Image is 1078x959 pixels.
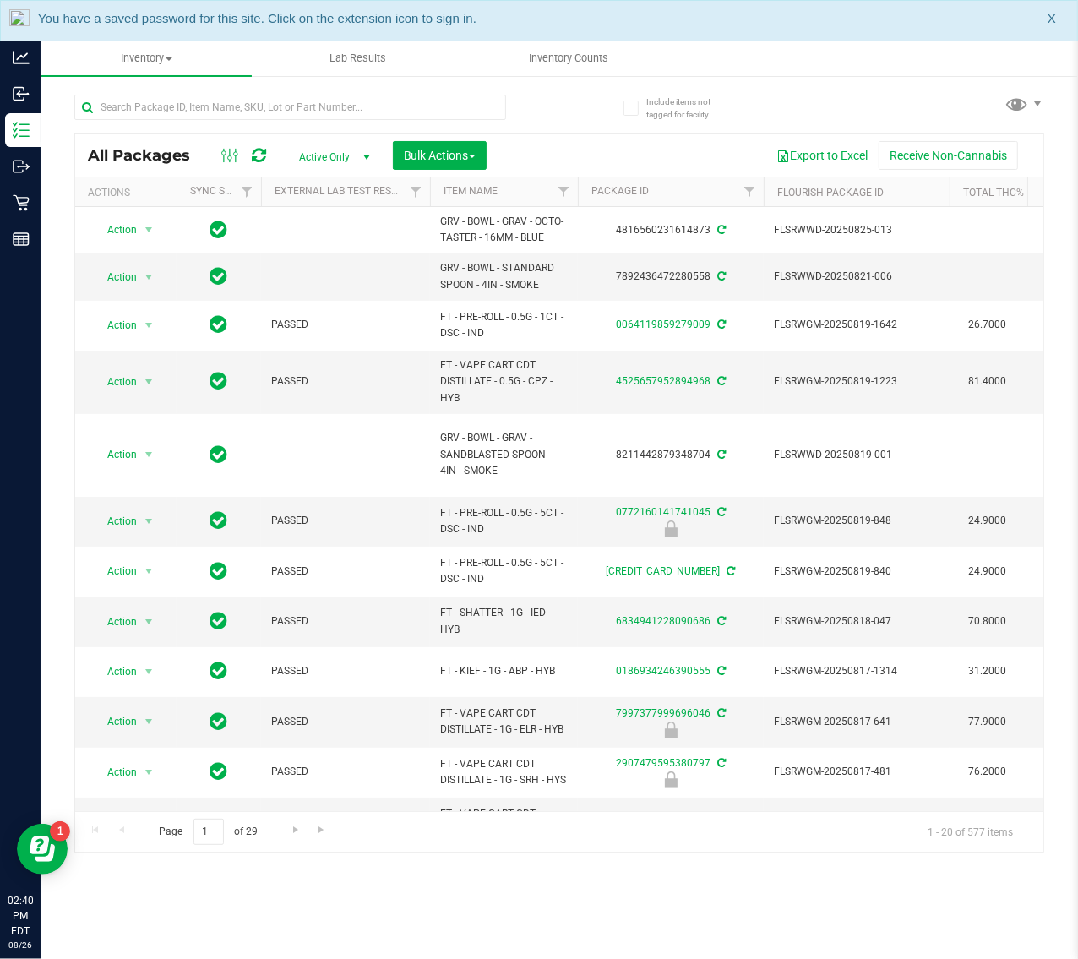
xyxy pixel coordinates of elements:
[440,309,568,341] span: FT - PRE-ROLL - 0.5G - 1CT - DSC - IND
[210,443,228,466] span: In Sync
[92,265,138,289] span: Action
[92,710,138,733] span: Action
[774,222,939,238] span: FLSRWWD-20250825-013
[271,373,420,390] span: PASSED
[575,520,766,537] div: Newly Received
[440,214,568,246] span: GRV - BOWL - GRAV - OCTO-TASTER - 16MM - BLUE
[774,714,939,730] span: FLSRWGM-20250817-641
[8,893,33,939] p: 02:40 PM EDT
[139,509,160,533] span: select
[402,177,430,206] a: Filter
[715,665,726,677] span: Sync from Compliance System
[616,375,710,387] a: 4525657952894968
[960,710,1015,734] span: 77.9000
[210,509,228,532] span: In Sync
[715,319,726,330] span: Sync from Compliance System
[271,513,420,529] span: PASSED
[139,443,160,466] span: select
[774,764,939,780] span: FLSRWGM-20250817-481
[616,665,710,677] a: 0186934246390555
[774,317,939,333] span: FLSRWGM-20250819-1642
[92,760,138,784] span: Action
[914,819,1026,844] span: 1 - 20 of 577 items
[404,149,476,162] span: Bulk Actions
[715,270,726,282] span: Sync from Compliance System
[38,11,476,25] span: You have a saved password for this site. Click on the extension icon to sign in.
[41,51,252,66] span: Inventory
[275,185,407,197] a: External Lab Test Result
[440,756,568,788] span: FT - VAPE CART CDT DISTILLATE - 1G - SRH - HYS
[444,185,498,197] a: Item Name
[960,509,1015,533] span: 24.9000
[92,370,138,394] span: Action
[17,824,68,875] iframe: Resource center
[139,559,160,583] span: select
[774,663,939,679] span: FLSRWGM-20250817-1314
[252,41,463,76] a: Lab Results
[139,370,160,394] span: select
[310,819,335,842] a: Go to the last page
[715,224,726,236] span: Sync from Compliance System
[715,707,726,719] span: Sync from Compliance System
[607,565,721,577] a: [CREDIT_CARD_NUMBER]
[13,85,30,102] inline-svg: Inbound
[139,313,160,337] span: select
[715,449,726,460] span: Sync from Compliance System
[440,357,568,406] span: FT - VAPE CART CDT DISTILLATE - 0.5G - CPZ - HYB
[725,565,736,577] span: Sync from Compliance System
[13,122,30,139] inline-svg: Inventory
[210,710,228,733] span: In Sync
[139,710,160,733] span: select
[646,95,731,121] span: Include items not tagged for facility
[575,771,766,788] div: Newly Received
[190,185,255,197] a: Sync Status
[440,806,568,838] span: FT - VAPE CART CDT DISTILLATE - 1G - SRH - HYS
[9,9,30,32] img: notLoggedInIcon.png
[440,706,568,738] span: FT - VAPE CART CDT DISTILLATE - 1G - ELR - HYB
[774,447,939,463] span: FLSRWWD-20250819-001
[210,659,228,683] span: In Sync
[210,264,228,288] span: In Sync
[139,760,160,784] span: select
[92,313,138,337] span: Action
[591,185,649,197] a: Package ID
[88,187,170,199] div: Actions
[963,187,1024,199] a: Total THC%
[210,810,228,834] span: In Sync
[960,810,1015,835] span: 76.2000
[88,146,207,165] span: All Packages
[50,821,70,842] iframe: Resource center unread badge
[271,317,420,333] span: PASSED
[271,714,420,730] span: PASSED
[960,609,1015,634] span: 70.8000
[210,760,228,783] span: In Sync
[575,722,766,738] div: Newly Received
[210,559,228,583] span: In Sync
[271,663,420,679] span: PASSED
[41,41,252,76] a: Inventory
[575,222,766,238] div: 4816560231614873
[616,757,710,769] a: 2907479595380797
[736,177,764,206] a: Filter
[506,51,631,66] span: Inventory Counts
[13,49,30,66] inline-svg: Analytics
[74,95,506,120] input: Search Package ID, Item Name, SKU, Lot or Part Number...
[960,313,1015,337] span: 26.7000
[440,663,568,679] span: FT - KIEF - 1G - ABP - HYB
[960,760,1015,784] span: 76.2000
[210,218,228,242] span: In Sync
[715,615,726,627] span: Sync from Compliance System
[92,509,138,533] span: Action
[960,369,1015,394] span: 81.4000
[879,141,1018,170] button: Receive Non-Cannabis
[616,506,710,518] a: 0772160141741045
[715,506,726,518] span: Sync from Compliance System
[960,559,1015,584] span: 24.9000
[440,430,568,479] span: GRV - BOWL - GRAV - SANDBLASTED SPOON - 4IN - SMOKE
[144,819,272,845] span: Page of 29
[777,187,884,199] a: Flourish Package ID
[92,660,138,684] span: Action
[440,260,568,292] span: GRV - BOWL - STANDARD SPOON - 4IN - SMOKE
[960,659,1015,684] span: 31.2000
